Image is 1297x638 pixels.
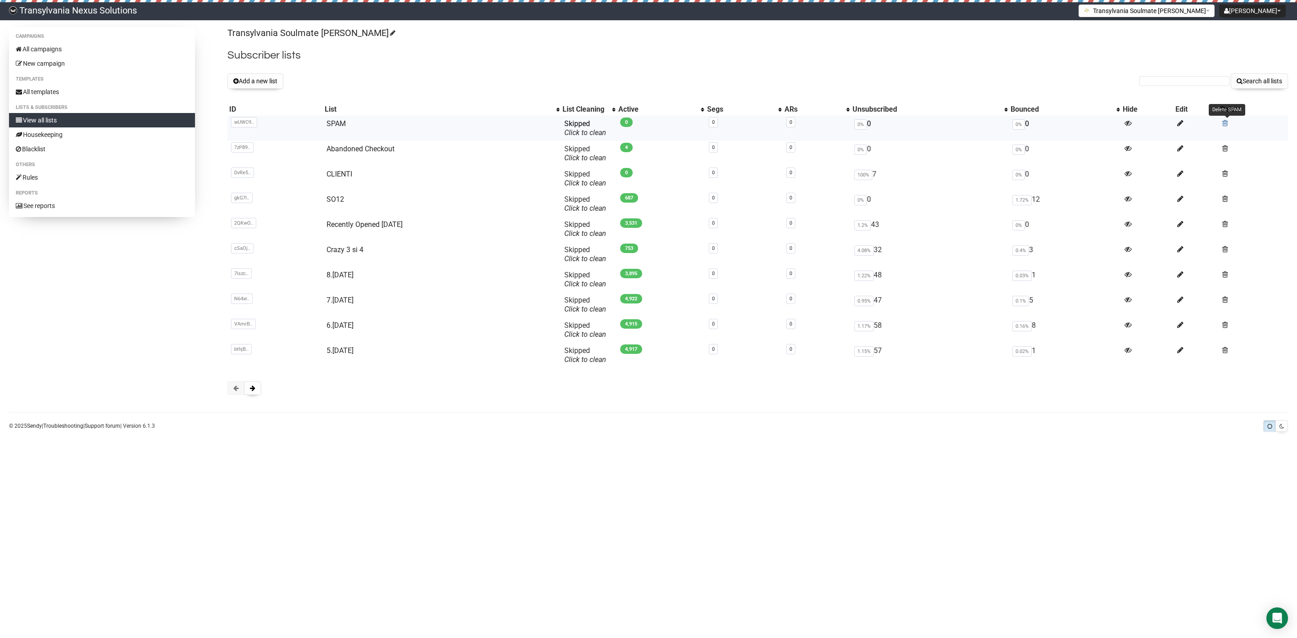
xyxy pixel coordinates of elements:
[9,56,195,71] a: New campaign
[231,319,256,329] span: VAmrB..
[618,105,696,114] div: Active
[327,119,346,128] a: SPAM
[9,74,195,85] li: Templates
[854,220,871,231] span: 1.2%
[712,296,715,302] a: 0
[854,245,874,256] span: 4.08%
[227,73,283,89] button: Add a new list
[1009,292,1120,317] td: 5
[1209,104,1245,116] div: Delete SPAM
[564,128,606,137] a: Click to clean
[1121,103,1174,116] th: Hide: No sort applied, sorting is disabled
[851,103,1009,116] th: Unsubscribed: No sort applied, activate to apply an ascending sort
[231,243,254,253] span: cSaOj..
[1084,7,1091,14] img: 1.png
[9,85,195,99] a: All templates
[231,268,252,279] span: 7lszc..
[851,292,1009,317] td: 47
[854,296,874,306] span: 0.95%
[564,170,606,187] span: Skipped
[9,6,17,14] img: 586cc6b7d8bc403f0c61b981d947c989
[712,220,715,226] a: 0
[1012,119,1025,130] span: 0%
[1009,191,1120,217] td: 12
[851,191,1009,217] td: 0
[854,170,872,180] span: 100%
[9,31,195,42] li: Campaigns
[854,346,874,357] span: 1.15%
[231,218,256,228] span: 2QKwO..
[564,321,606,339] span: Skipped
[231,294,253,304] span: N64xr..
[327,145,395,153] a: Abandoned Checkout
[1231,73,1288,89] button: Search all lists
[327,271,354,279] a: 8.[DATE]
[564,145,606,162] span: Skipped
[789,245,792,251] a: 0
[851,317,1009,343] td: 58
[564,346,606,364] span: Skipped
[85,423,120,429] a: Support forum
[789,170,792,176] a: 0
[851,141,1009,166] td: 0
[564,195,606,213] span: Skipped
[712,170,715,176] a: 0
[327,296,354,304] a: 7.[DATE]
[712,245,715,251] a: 0
[789,296,792,302] a: 0
[712,145,715,150] a: 0
[854,321,874,331] span: 1.17%
[9,42,195,56] a: All campaigns
[1012,346,1032,357] span: 0.02%
[9,170,195,185] a: Rules
[564,245,606,263] span: Skipped
[1009,343,1120,368] td: 1
[1175,105,1217,114] div: Edit
[851,116,1009,141] td: 0
[851,217,1009,242] td: 43
[564,179,606,187] a: Click to clean
[227,27,394,38] a: Transylvania Soulmate [PERSON_NAME]
[561,103,617,116] th: List Cleaning: No sort applied, activate to apply an ascending sort
[564,154,606,162] a: Click to clean
[1012,220,1025,231] span: 0%
[1009,217,1120,242] td: 0
[231,142,254,153] span: 7zP89..
[564,254,606,263] a: Click to clean
[1219,5,1286,17] button: [PERSON_NAME]
[1009,267,1120,292] td: 1
[327,321,354,330] a: 6.[DATE]
[1012,145,1025,155] span: 0%
[564,305,606,313] a: Click to clean
[327,220,403,229] a: Recently Opened [DATE]
[9,421,155,431] p: © 2025 | | | Version 6.1.3
[1011,105,1111,114] div: Bounced
[853,105,1000,114] div: Unsubscribed
[712,346,715,352] a: 0
[854,271,874,281] span: 1.22%
[231,167,254,178] span: DvRe5..
[854,119,867,130] span: 0%
[789,195,792,201] a: 0
[564,119,606,137] span: Skipped
[9,159,195,170] li: Others
[851,166,1009,191] td: 7
[9,142,195,156] a: Blacklist
[9,113,195,127] a: View all lists
[325,105,552,114] div: List
[1009,141,1120,166] td: 0
[789,119,792,125] a: 0
[851,267,1009,292] td: 48
[231,117,257,127] span: wUWC9..
[564,355,606,364] a: Click to clean
[231,193,253,203] span: gkG7l..
[564,220,606,238] span: Skipped
[327,170,352,178] a: CLIENTI
[1009,242,1120,267] td: 3
[1012,321,1032,331] span: 0.16%
[1012,245,1029,256] span: 0.4%
[1012,271,1032,281] span: 0.03%
[785,105,842,114] div: ARs
[620,168,633,177] span: 0
[227,103,322,116] th: ID: No sort applied, sorting is disabled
